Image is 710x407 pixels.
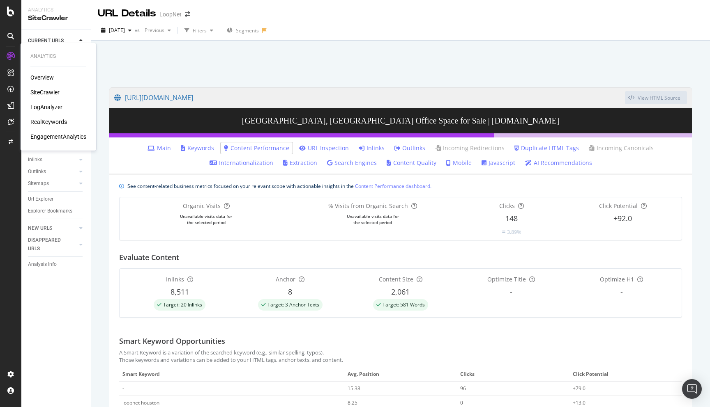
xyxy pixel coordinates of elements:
img: Equal [502,231,505,233]
a: Content Quality [387,159,436,167]
span: Target: 581 Words [383,302,425,307]
div: +13.0 [573,399,668,407]
span: Content Size [379,275,413,283]
button: View HTML Source [625,91,687,104]
a: LogAnalyzer [30,103,62,111]
div: success label [373,299,428,311]
span: Optimize Title [487,275,526,283]
div: NEW URLS [28,224,52,233]
span: Optimize H1 [600,275,634,283]
div: loopnet houston [122,399,159,407]
div: SiteCrawler [28,14,84,23]
span: Segments [236,27,259,34]
span: +92.0 [613,213,632,223]
div: success label [154,299,205,311]
a: Outlinks [28,167,77,176]
a: Incoming Redirections [435,144,505,152]
a: URL Inspection [299,144,349,152]
a: CURRENT URLS [28,37,77,45]
span: Avg. Position [348,370,452,378]
div: A Smart Keyword is a variation of the searched keyword (e.g., similar spelling, typos). Those key... [119,349,682,364]
a: Overview [30,73,54,82]
a: Content Performance [224,144,289,152]
div: 15.38 [348,385,443,392]
div: - [122,385,319,392]
div: Analytics [30,53,86,60]
a: Extraction [283,159,317,167]
a: NEW URLS [28,224,77,233]
a: Url Explorer [28,195,85,203]
div: info banner [119,182,682,190]
div: URL Details [98,7,156,21]
span: Click Potential [573,370,677,378]
span: Clicks [499,202,515,210]
span: Previous [141,27,164,34]
button: Segments [224,24,262,37]
div: 96 [460,385,556,392]
span: 148 [505,213,518,223]
span: - [510,287,512,297]
div: View HTML Source [638,94,680,101]
span: Smart Keyword [122,370,339,378]
a: Mobile [446,159,472,167]
a: Analysis Info [28,260,85,269]
div: Sitemaps [28,179,49,188]
div: 3.89% [507,228,521,236]
a: Main [148,144,171,152]
div: CURRENT URLS [28,37,64,45]
button: Filters [181,24,217,37]
span: 2,061 [391,287,410,297]
span: 2025 May. 25th [109,27,125,34]
div: Inlinks [28,155,42,164]
h2: Smart Keyword Opportunities [119,337,225,345]
div: success label [258,299,323,311]
a: Inlinks [359,144,385,152]
a: Explorer Bookmarks [28,207,85,215]
div: 8.25 [348,399,443,407]
a: Duplicate HTML Tags [514,144,579,152]
span: Click Potential [599,202,638,210]
a: [URL][DOMAIN_NAME] [114,87,625,108]
span: Target: 20 Inlinks [163,302,202,307]
div: See content-related business metrics focused on your relevant scope with actionable insights in the [127,182,431,190]
span: Target: 3 Anchor Texts [267,302,319,307]
a: Incoming Canonicals [589,144,654,152]
a: Inlinks [28,155,77,164]
a: SiteCrawler [30,88,60,96]
div: Explorer Bookmarks [28,207,72,215]
a: RealKeywords [30,118,67,126]
span: vs [135,27,141,34]
button: Previous [141,24,174,37]
a: Outlinks [394,144,425,152]
div: Open Intercom Messenger [682,379,702,399]
a: Internationalization [210,159,273,167]
div: Analysis Info [28,260,57,269]
a: Keywords [181,144,214,152]
a: AI Recommendations [525,159,592,167]
a: Content Performance dashboard. [355,182,431,190]
span: Anchor [276,275,295,283]
span: 8 [288,287,292,297]
span: - [620,287,623,297]
div: Organic Visits [183,202,230,210]
div: +79.0 [573,385,668,392]
div: Unavailable visits data for the selected period [345,213,401,225]
div: Filters [193,27,207,34]
a: DISAPPEARED URLS [28,236,77,253]
a: Search Engines [327,159,377,167]
div: DISAPPEARED URLS [28,236,69,253]
h2: Evaluate Content [119,254,179,262]
a: Javascript [482,159,515,167]
div: LoopNet [159,10,182,18]
div: 0 [460,399,556,407]
span: Clicks [460,370,564,378]
h3: [GEOGRAPHIC_DATA], [GEOGRAPHIC_DATA] Office Space for Sale | [DOMAIN_NAME] [109,108,692,133]
span: Inlinks [166,275,184,283]
div: Analytics [28,7,84,14]
a: EngagementAnalytics [30,133,86,141]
